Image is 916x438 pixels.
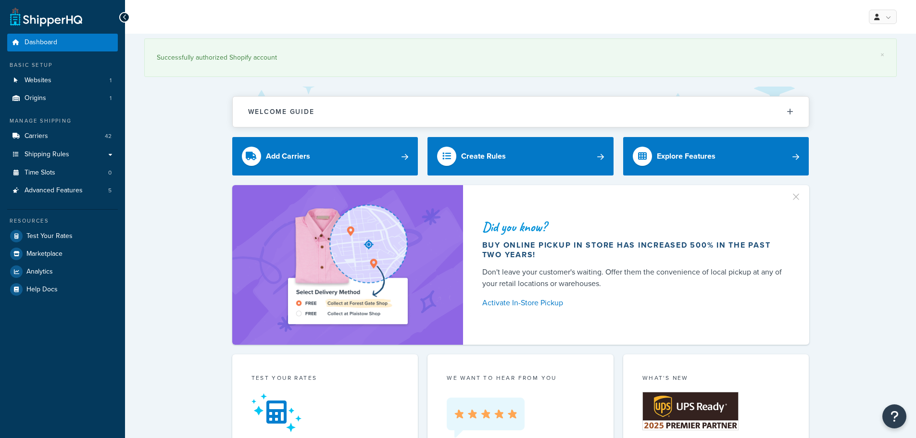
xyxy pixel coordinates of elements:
div: Add Carriers [266,150,310,163]
li: Websites [7,72,118,89]
span: Help Docs [26,286,58,294]
span: Marketplace [26,250,63,258]
li: Advanced Features [7,182,118,200]
span: Origins [25,94,46,102]
a: Add Carriers [232,137,418,175]
div: Buy online pickup in store has increased 500% in the past two years! [482,240,786,260]
a: Origins1 [7,89,118,107]
span: Websites [25,76,51,85]
span: 1 [110,76,112,85]
span: 1 [110,94,112,102]
img: ad-shirt-map-b0359fc47e01cab431d101c4b569394f6a03f54285957d908178d52f29eb9668.png [261,200,435,330]
a: Analytics [7,263,118,280]
a: Activate In-Store Pickup [482,296,786,310]
div: Create Rules [461,150,506,163]
span: Carriers [25,132,48,140]
a: Explore Features [623,137,809,175]
div: Don't leave your customer's waiting. Offer them the convenience of local pickup at any of your re... [482,266,786,289]
div: Basic Setup [7,61,118,69]
div: Test your rates [251,374,399,385]
div: Manage Shipping [7,117,118,125]
div: What's New [642,374,790,385]
h2: Welcome Guide [248,108,314,115]
span: 5 [108,187,112,195]
a: Create Rules [427,137,614,175]
div: Resources [7,217,118,225]
a: × [880,51,884,59]
a: Test Your Rates [7,227,118,245]
span: 0 [108,169,112,177]
button: Welcome Guide [233,97,809,127]
span: Test Your Rates [26,232,73,240]
button: Open Resource Center [882,404,906,428]
p: we want to hear from you [447,374,594,382]
li: Time Slots [7,164,118,182]
li: Origins [7,89,118,107]
a: Dashboard [7,34,118,51]
span: 42 [105,132,112,140]
a: Marketplace [7,245,118,263]
a: Help Docs [7,281,118,298]
a: Time Slots0 [7,164,118,182]
div: Explore Features [657,150,715,163]
a: Advanced Features5 [7,182,118,200]
span: Shipping Rules [25,150,69,159]
span: Analytics [26,268,53,276]
span: Time Slots [25,169,55,177]
span: Advanced Features [25,187,83,195]
li: Carriers [7,127,118,145]
a: Websites1 [7,72,118,89]
div: Successfully authorized Shopify account [157,51,884,64]
div: Did you know? [482,220,786,234]
a: Shipping Rules [7,146,118,163]
span: Dashboard [25,38,57,47]
a: Carriers42 [7,127,118,145]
